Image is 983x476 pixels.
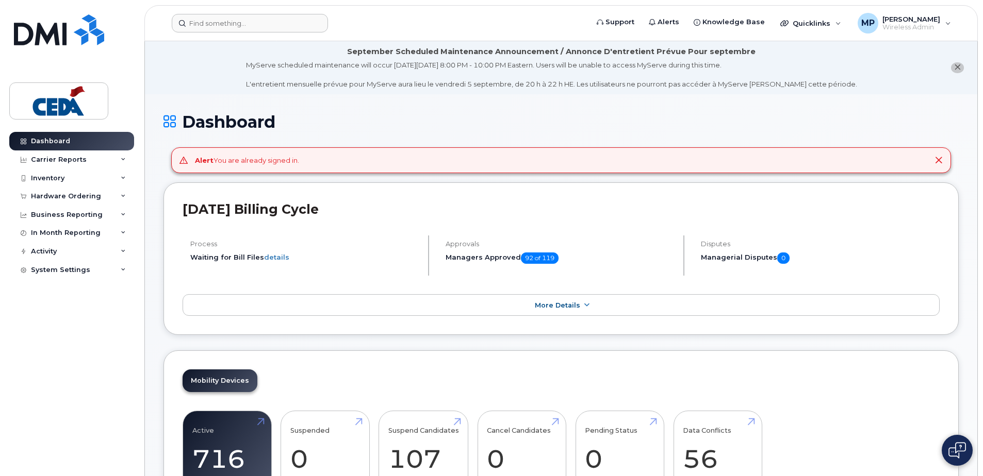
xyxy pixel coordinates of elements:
span: More Details [535,301,580,309]
a: details [264,253,289,261]
button: close notification [951,62,964,73]
h5: Managerial Disputes [701,252,940,264]
div: You are already signed in. [195,156,299,165]
a: Mobility Devices [183,369,257,392]
h1: Dashboard [163,113,959,131]
li: Waiting for Bill Files [190,252,419,262]
div: MyServe scheduled maintenance will occur [DATE][DATE] 8:00 PM - 10:00 PM Eastern. Users will be u... [246,60,857,89]
span: 0 [777,252,790,264]
h4: Disputes [701,240,940,248]
div: September Scheduled Maintenance Announcement / Annonce D'entretient Prévue Pour septembre [347,46,756,57]
h5: Managers Approved [446,252,675,264]
h4: Process [190,240,419,248]
h2: [DATE] Billing Cycle [183,201,940,217]
img: Open chat [948,442,966,458]
span: 92 of 119 [521,252,559,264]
strong: Alert [195,156,214,164]
h4: Approvals [446,240,675,248]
